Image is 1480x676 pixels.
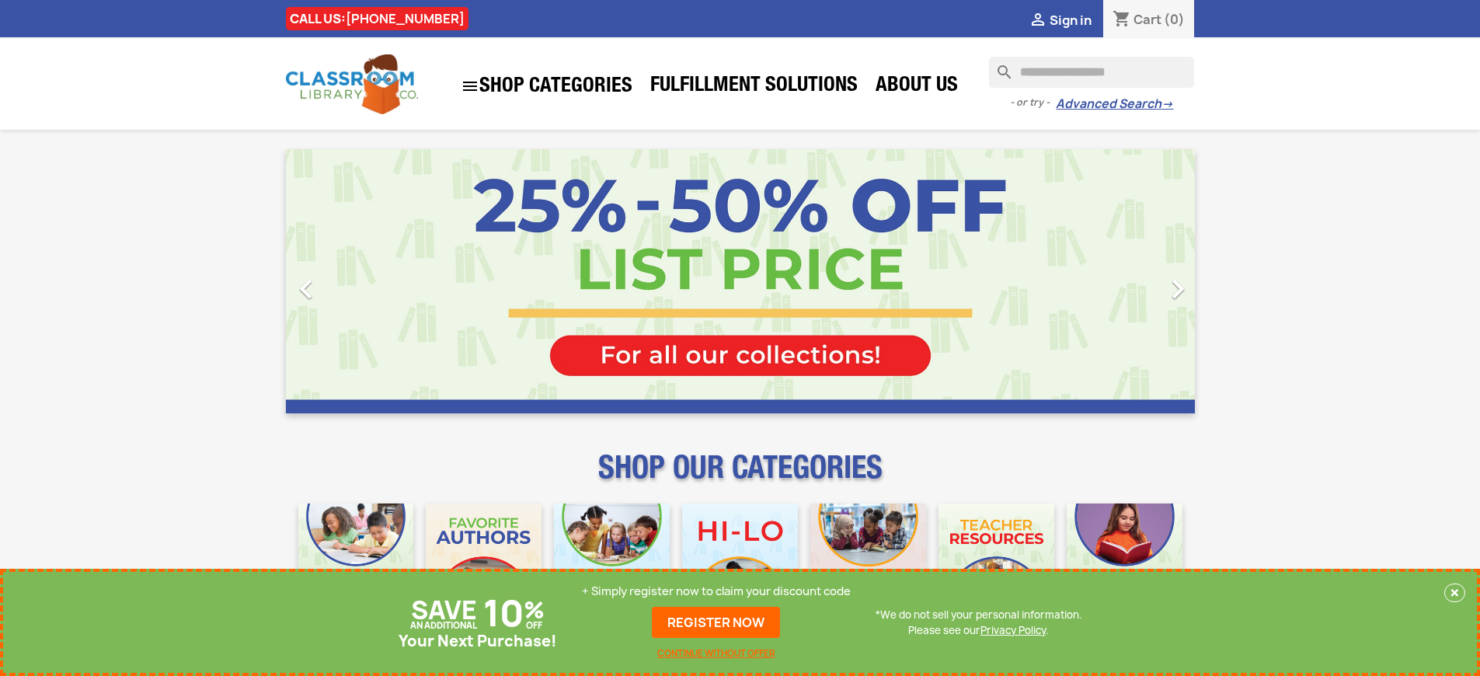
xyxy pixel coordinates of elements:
a: [PHONE_NUMBER] [346,10,465,27]
span: Cart [1134,11,1161,28]
img: CLC_Phonics_And_Decodables_Mobile.jpg [554,504,670,619]
i: search [989,57,1008,75]
i:  [287,270,326,308]
input: Search [989,57,1194,88]
span: → [1161,96,1173,112]
img: CLC_Fiction_Nonfiction_Mobile.jpg [810,504,926,619]
a: Next [1058,149,1195,413]
a: Previous [286,149,423,413]
ul: Carousel container [286,149,1195,413]
img: CLC_Bulk_Mobile.jpg [298,504,414,619]
span: - or try - [1010,95,1056,110]
i:  [461,77,479,96]
a: SHOP CATEGORIES [453,69,640,103]
a: About Us [868,71,966,103]
i:  [1029,12,1047,30]
img: CLC_Favorite_Authors_Mobile.jpg [426,504,542,619]
img: CLC_HiLo_Mobile.jpg [682,504,798,619]
a: Advanced Search→ [1056,96,1173,112]
p: SHOP OUR CATEGORIES [286,463,1195,491]
span: Sign in [1050,12,1092,29]
i:  [1158,270,1197,308]
i: shopping_cart [1113,11,1131,30]
a:  Sign in [1029,12,1092,29]
div: CALL US: [286,7,468,30]
img: CLC_Dyslexia_Mobile.jpg [1067,504,1182,619]
img: Classroom Library Company [286,54,418,114]
a: Fulfillment Solutions [642,71,865,103]
img: CLC_Teacher_Resources_Mobile.jpg [938,504,1054,619]
span: (0) [1164,11,1185,28]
